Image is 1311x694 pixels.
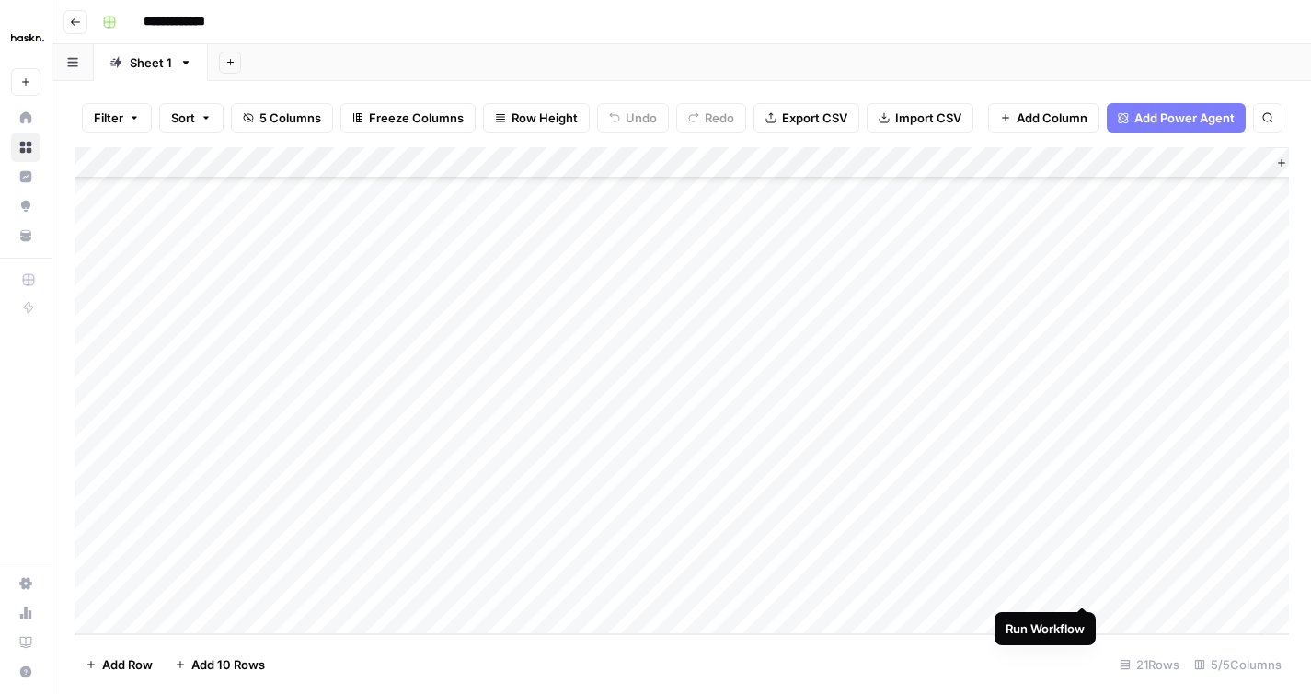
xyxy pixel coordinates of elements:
[11,162,40,191] a: Insights
[259,109,321,127] span: 5 Columns
[676,103,746,133] button: Redo
[11,21,44,54] img: Haskn Logo
[11,598,40,628] a: Usage
[1187,650,1289,679] div: 5/5 Columns
[988,103,1099,133] button: Add Column
[11,221,40,250] a: Your Data
[626,109,657,127] span: Undo
[483,103,590,133] button: Row Height
[159,103,224,133] button: Sort
[11,103,40,133] a: Home
[94,44,208,81] a: Sheet 1
[130,53,172,72] div: Sheet 1
[82,103,152,133] button: Filter
[1134,109,1235,127] span: Add Power Agent
[191,655,265,674] span: Add 10 Rows
[512,109,578,127] span: Row Height
[11,191,40,221] a: Opportunities
[1112,650,1187,679] div: 21 Rows
[753,103,859,133] button: Export CSV
[94,109,123,127] span: Filter
[11,15,40,61] button: Workspace: Haskn
[102,655,153,674] span: Add Row
[164,650,276,679] button: Add 10 Rows
[11,657,40,687] button: Help + Support
[705,109,734,127] span: Redo
[895,109,961,127] span: Import CSV
[340,103,476,133] button: Freeze Columns
[11,569,40,598] a: Settings
[231,103,333,133] button: 5 Columns
[1107,103,1246,133] button: Add Power Agent
[1017,109,1087,127] span: Add Column
[11,628,40,657] a: Learning Hub
[369,109,464,127] span: Freeze Columns
[1006,619,1085,638] div: Run Workflow
[867,103,973,133] button: Import CSV
[782,109,847,127] span: Export CSV
[11,133,40,162] a: Browse
[171,109,195,127] span: Sort
[75,650,164,679] button: Add Row
[597,103,669,133] button: Undo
